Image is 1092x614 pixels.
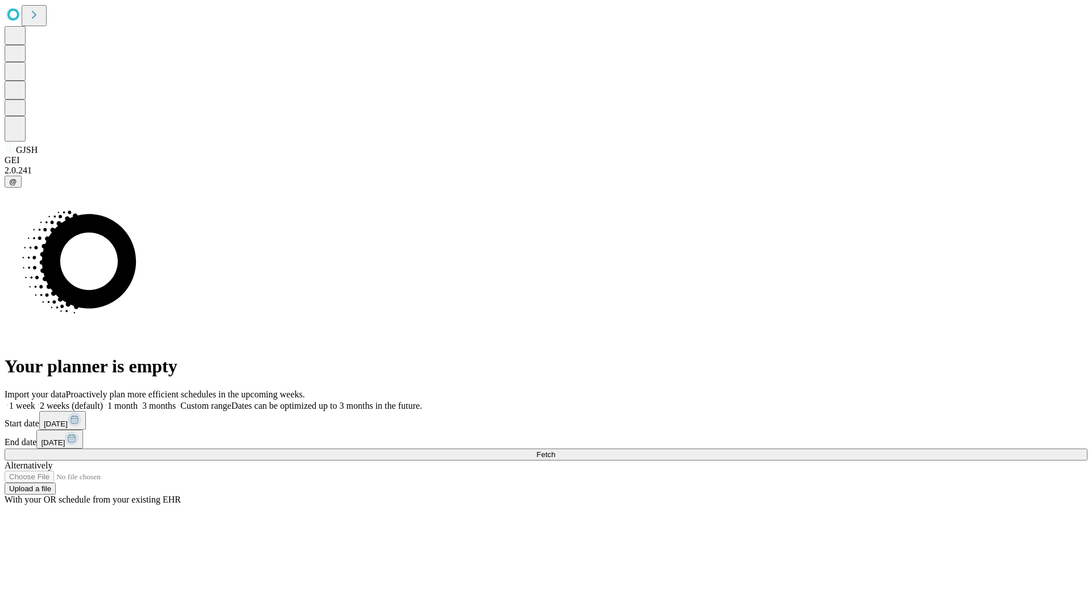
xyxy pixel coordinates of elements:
span: With your OR schedule from your existing EHR [5,495,181,504]
div: Start date [5,411,1087,430]
h1: Your planner is empty [5,356,1087,377]
span: Alternatively [5,460,52,470]
button: Fetch [5,449,1087,460]
span: Fetch [536,450,555,459]
span: GJSH [16,145,38,155]
span: 3 months [142,401,176,410]
span: Custom range [180,401,231,410]
span: 2 weeks (default) [40,401,103,410]
span: 1 week [9,401,35,410]
div: GEI [5,155,1087,165]
span: 1 month [107,401,138,410]
div: End date [5,430,1087,449]
span: @ [9,177,17,186]
button: Upload a file [5,483,56,495]
span: Proactively plan more efficient schedules in the upcoming weeks. [66,389,305,399]
span: Dates can be optimized up to 3 months in the future. [231,401,422,410]
button: [DATE] [39,411,86,430]
div: 2.0.241 [5,165,1087,176]
button: [DATE] [36,430,83,449]
button: @ [5,176,22,188]
span: [DATE] [44,420,68,428]
span: Import your data [5,389,66,399]
span: [DATE] [41,438,65,447]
